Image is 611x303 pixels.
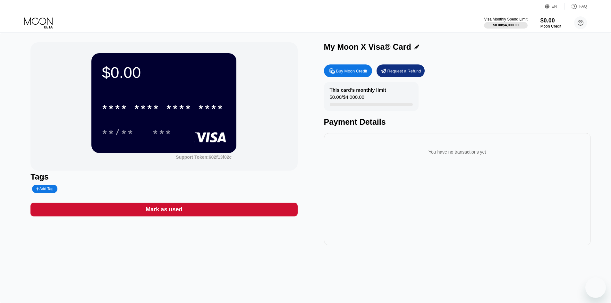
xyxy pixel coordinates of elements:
div: Visa Monthly Spend Limit [484,17,527,21]
div: $0.00Moon Credit [540,17,561,29]
div: Buy Moon Credit [336,68,367,74]
div: $0.00 / $4,000.00 [493,23,519,27]
div: Payment Details [324,117,591,127]
div: Request a Refund [387,68,421,74]
div: Support Token: 602f13f02c [176,155,232,160]
div: This card’s monthly limit [330,87,386,93]
div: Moon Credit [540,24,561,29]
div: FAQ [564,3,587,10]
div: FAQ [579,4,587,9]
div: $0.00 [540,17,561,24]
div: Buy Moon Credit [324,64,372,77]
div: Add Tag [36,187,53,191]
div: $0.00 / $4,000.00 [330,94,364,103]
div: Tags [30,172,297,181]
div: EN [552,4,557,9]
div: You have no transactions yet [329,143,586,161]
div: Request a Refund [377,64,425,77]
div: Mark as used [146,206,182,213]
div: EN [545,3,564,10]
div: My Moon X Visa® Card [324,42,411,52]
div: Add Tag [32,185,57,193]
div: Support Token:602f13f02c [176,155,232,160]
div: $0.00 [102,63,226,81]
div: Mark as used [30,203,297,216]
div: Visa Monthly Spend Limit$0.00/$4,000.00 [484,17,527,29]
iframe: Button to launch messaging window [585,277,606,298]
